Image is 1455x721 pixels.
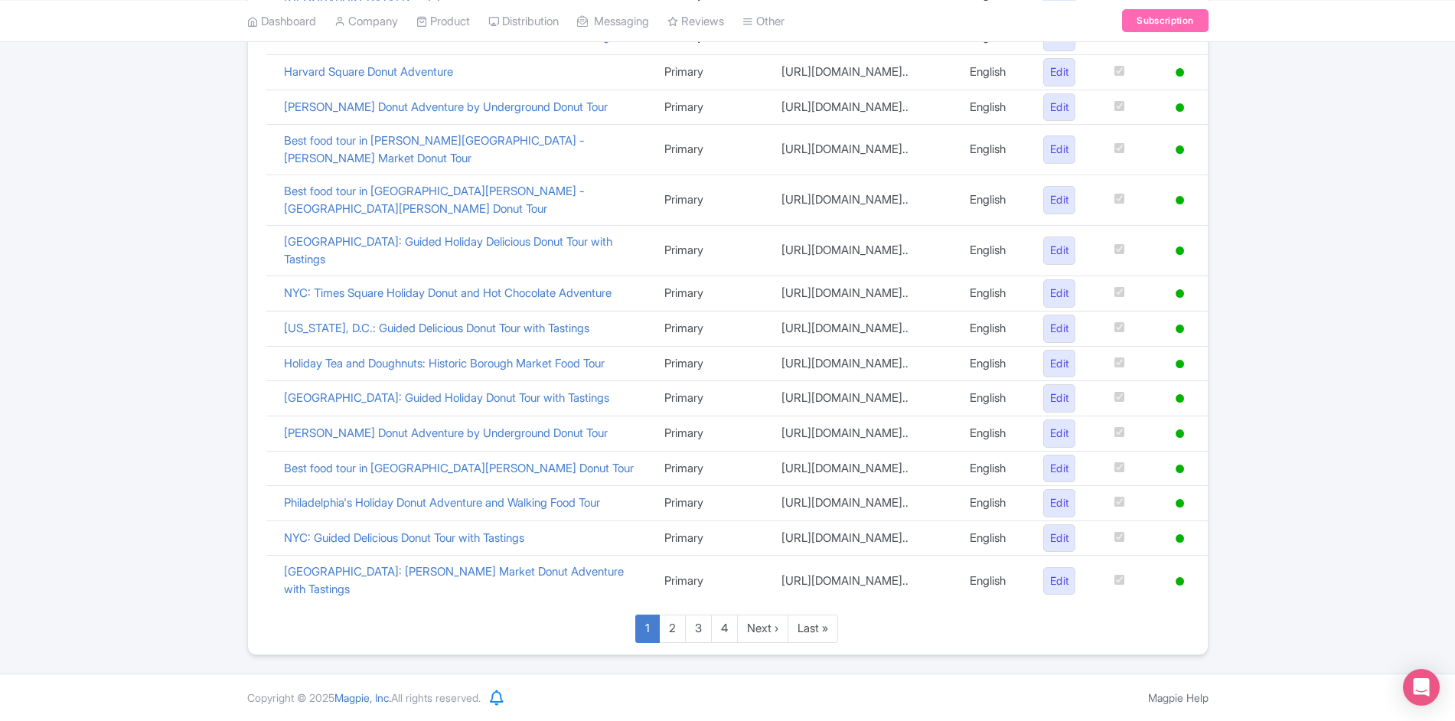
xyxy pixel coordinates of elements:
[958,416,1032,451] td: English
[284,133,585,165] a: Best food tour in [PERSON_NAME][GEOGRAPHIC_DATA] - [PERSON_NAME] Market Donut Tour
[1043,419,1076,448] a: Edit
[284,564,624,596] a: [GEOGRAPHIC_DATA]: [PERSON_NAME] Market Donut Adventure with Tastings
[711,615,738,643] a: 4
[653,311,771,346] td: Primary
[653,175,771,226] td: Primary
[770,520,957,556] td: [URL][DOMAIN_NAME]..
[958,125,1032,175] td: English
[958,346,1032,381] td: English
[770,556,957,606] td: [URL][DOMAIN_NAME]..
[284,530,524,545] a: NYC: Guided Delicious Donut Tour with Tastings
[958,311,1032,346] td: English
[653,381,771,416] td: Primary
[284,234,612,266] a: [GEOGRAPHIC_DATA]: Guided Holiday Delicious Donut Tour with Tastings
[653,416,771,451] td: Primary
[958,520,1032,556] td: English
[770,311,957,346] td: [URL][DOMAIN_NAME]..
[1043,567,1076,595] a: Edit
[770,90,957,125] td: [URL][DOMAIN_NAME]..
[958,486,1032,521] td: English
[653,556,771,606] td: Primary
[284,321,589,335] a: [US_STATE], D.C.: Guided Delicious Donut Tour with Tastings
[770,54,957,90] td: [URL][DOMAIN_NAME]..
[635,615,660,643] a: 1
[1043,186,1076,214] a: Edit
[653,90,771,125] td: Primary
[653,486,771,521] td: Primary
[653,520,771,556] td: Primary
[1043,384,1076,413] a: Edit
[958,276,1032,312] td: English
[653,125,771,175] td: Primary
[1043,237,1076,265] a: Edit
[284,426,608,440] a: [PERSON_NAME] Donut Adventure by Underground Donut Tour
[1043,315,1076,343] a: Edit
[284,390,609,405] a: [GEOGRAPHIC_DATA]: Guided Holiday Donut Tour with Tastings
[284,100,608,114] a: [PERSON_NAME] Donut Adventure by Underground Donut Tour
[1403,669,1440,706] div: Open Intercom Messenger
[770,416,957,451] td: [URL][DOMAIN_NAME]..
[685,615,712,643] a: 3
[1043,455,1076,483] a: Edit
[770,175,957,226] td: [URL][DOMAIN_NAME]..
[958,54,1032,90] td: English
[1043,524,1076,553] a: Edit
[770,125,957,175] td: [URL][DOMAIN_NAME]..
[284,495,600,510] a: Philadelphia's Holiday Donut Adventure and Walking Food Tour
[958,90,1032,125] td: English
[659,615,686,643] a: 2
[770,226,957,276] td: [URL][DOMAIN_NAME]..
[958,451,1032,486] td: English
[653,226,771,276] td: Primary
[653,346,771,381] td: Primary
[770,276,957,312] td: [URL][DOMAIN_NAME]..
[238,690,490,706] div: Copyright © 2025 All rights reserved.
[284,184,585,216] a: Best food tour in [GEOGRAPHIC_DATA][PERSON_NAME] - [GEOGRAPHIC_DATA][PERSON_NAME] Donut Tour
[770,486,957,521] td: [URL][DOMAIN_NAME]..
[284,356,605,370] a: Holiday Tea and Doughnuts: Historic Borough Market Food Tour
[334,691,391,704] span: Magpie, Inc.
[958,381,1032,416] td: English
[284,64,453,79] a: Harvard Square Donut Adventure
[770,451,957,486] td: [URL][DOMAIN_NAME]..
[958,175,1032,226] td: English
[653,451,771,486] td: Primary
[788,615,838,643] a: Last »
[770,381,957,416] td: [URL][DOMAIN_NAME]..
[1043,489,1076,517] a: Edit
[1122,9,1208,32] a: Subscription
[1043,350,1076,378] a: Edit
[1043,93,1076,122] a: Edit
[1043,135,1076,164] a: Edit
[958,556,1032,606] td: English
[653,276,771,312] td: Primary
[1043,58,1076,86] a: Edit
[737,615,788,643] a: Next ›
[284,461,634,475] a: Best food tour in [GEOGRAPHIC_DATA][PERSON_NAME] Donut Tour
[1043,279,1076,308] a: Edit
[770,346,957,381] td: [URL][DOMAIN_NAME]..
[1148,691,1209,704] a: Magpie Help
[653,54,771,90] td: Primary
[284,285,612,300] a: NYC: Times Square Holiday Donut and Hot Chocolate Adventure
[958,226,1032,276] td: English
